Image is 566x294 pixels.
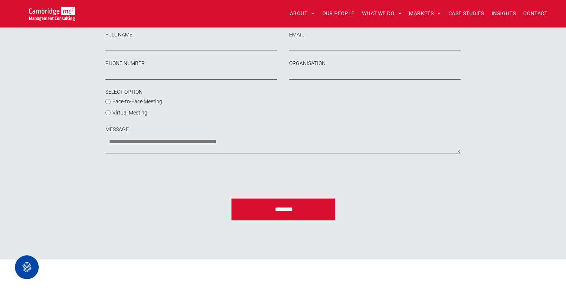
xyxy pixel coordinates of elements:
[105,162,218,191] iframe: reCAPTCHA
[105,59,276,67] label: PHONE NUMBER
[112,110,147,116] span: Virtual Meeting
[405,8,444,19] a: MARKETS
[29,7,75,21] img: Cambridge MC Logo
[105,88,215,96] label: SELECT OPTION
[105,126,460,133] label: MESSAGE
[445,8,488,19] a: CASE STUDIES
[519,8,551,19] a: CONTACT
[289,59,460,67] label: ORGANISATION
[105,110,111,115] input: Virtual Meeting
[289,31,460,39] label: EMAIL
[488,8,519,19] a: INSIGHTS
[318,8,358,19] a: OUR PEOPLE
[286,8,319,19] a: ABOUT
[112,98,162,104] span: Face-to-Face Meeting
[105,31,276,39] label: FULL NAME
[358,8,406,19] a: WHAT WE DO
[105,99,111,104] input: Face-to-Face Meeting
